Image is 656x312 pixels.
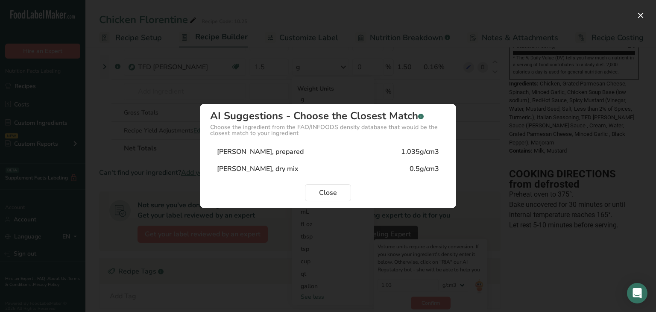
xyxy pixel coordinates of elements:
div: Open Intercom Messenger [627,283,647,303]
div: 1.035g/cm3 [401,147,439,157]
div: Choose the ingredient from the FAO/INFOODS density database that would be the closest match to yo... [210,124,446,136]
span: Close [319,188,337,198]
button: Close [305,184,351,201]
div: 0.5g/cm3 [410,164,439,174]
div: [PERSON_NAME], prepared [217,147,304,157]
div: AI Suggestions - Choose the Closest Match [210,111,446,121]
div: [PERSON_NAME], dry mix [217,164,299,174]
